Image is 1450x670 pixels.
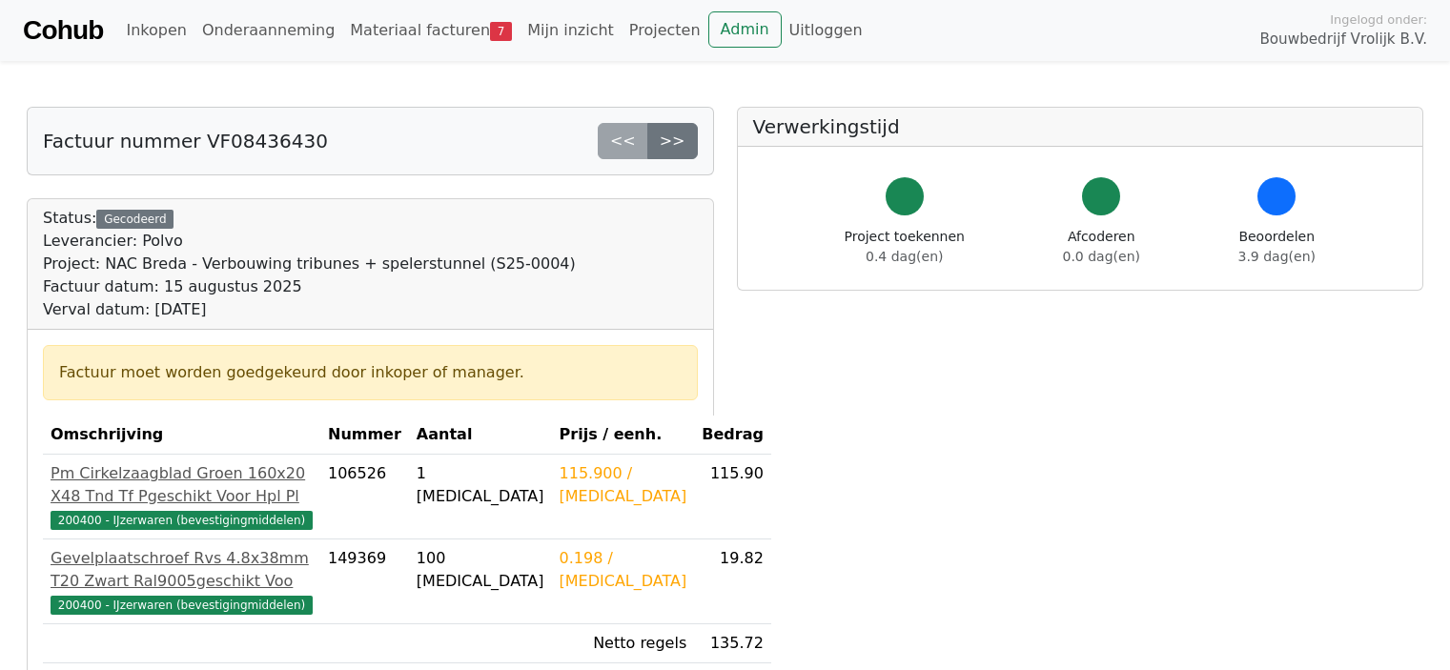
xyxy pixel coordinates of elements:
[1238,227,1316,267] div: Beoordelen
[694,539,771,624] td: 19.82
[417,547,544,593] div: 100 [MEDICAL_DATA]
[43,207,576,321] div: Status:
[1330,10,1427,29] span: Ingelogd onder:
[51,462,313,508] div: Pm Cirkelzaagblad Groen 160x20 X48 Tnd Tf Pgeschikt Voor Hpl Pl
[342,11,520,50] a: Materiaal facturen7
[51,596,313,615] span: 200400 - IJzerwaren (bevestigingmiddelen)
[51,511,313,530] span: 200400 - IJzerwaren (bevestigingmiddelen)
[1259,29,1427,51] span: Bouwbedrijf Vrolijk B.V.
[708,11,782,48] a: Admin
[194,11,342,50] a: Onderaanneming
[59,361,682,384] div: Factuur moet worden goedgekeurd door inkoper of manager.
[43,298,576,321] div: Verval datum: [DATE]
[1063,249,1140,264] span: 0.0 dag(en)
[23,8,103,53] a: Cohub
[320,416,409,455] th: Nummer
[694,624,771,663] td: 135.72
[866,249,943,264] span: 0.4 dag(en)
[43,416,320,455] th: Omschrijving
[552,624,695,663] td: Netto regels
[51,462,313,531] a: Pm Cirkelzaagblad Groen 160x20 X48 Tnd Tf Pgeschikt Voor Hpl Pl200400 - IJzerwaren (bevestigingmi...
[43,230,576,253] div: Leverancier: Polvo
[560,462,687,508] div: 115.900 / [MEDICAL_DATA]
[43,253,576,275] div: Project: NAC Breda - Verbouwing tribunes + spelerstunnel (S25-0004)
[622,11,708,50] a: Projecten
[320,455,409,539] td: 106526
[118,11,194,50] a: Inkopen
[1063,227,1140,267] div: Afcoderen
[43,275,576,298] div: Factuur datum: 15 augustus 2025
[490,22,512,41] span: 7
[845,227,965,267] div: Project toekennen
[320,539,409,624] td: 149369
[409,416,552,455] th: Aantal
[694,455,771,539] td: 115.90
[560,547,687,593] div: 0.198 / [MEDICAL_DATA]
[1238,249,1316,264] span: 3.9 dag(en)
[782,11,870,50] a: Uitloggen
[43,130,328,152] h5: Factuur nummer VF08436430
[552,416,695,455] th: Prijs / eenh.
[753,115,1408,138] h5: Verwerkingstijd
[51,547,313,593] div: Gevelplaatschroef Rvs 4.8x38mm T20 Zwart Ral9005geschikt Voo
[647,123,698,159] a: >>
[417,462,544,508] div: 1 [MEDICAL_DATA]
[51,547,313,616] a: Gevelplaatschroef Rvs 4.8x38mm T20 Zwart Ral9005geschikt Voo200400 - IJzerwaren (bevestigingmidde...
[96,210,174,229] div: Gecodeerd
[520,11,622,50] a: Mijn inzicht
[694,416,771,455] th: Bedrag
